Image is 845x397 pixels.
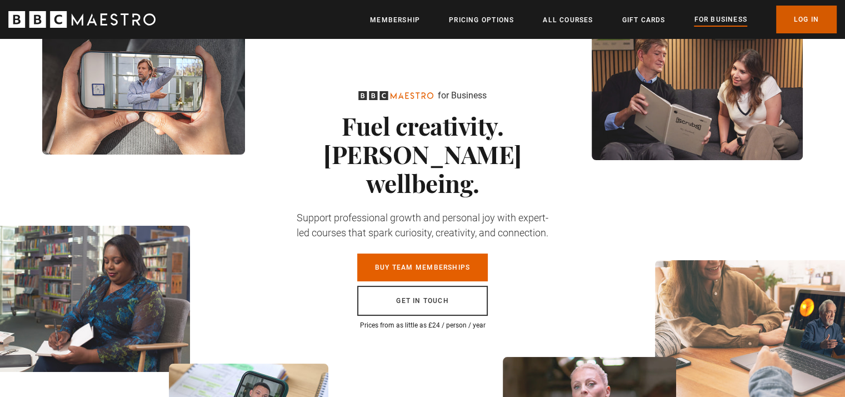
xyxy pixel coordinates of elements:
[438,89,487,102] p: for Business
[357,286,488,316] a: Get in touch
[622,14,665,26] a: Gift Cards
[292,320,553,330] p: Prices from as little as £24 / person / year
[370,6,837,33] nav: Primary
[543,14,593,26] a: All Courses
[292,111,553,197] h1: Fuel creativity. [PERSON_NAME] wellbeing.
[8,11,156,28] svg: BBC Maestro
[357,254,488,281] a: Buy Team Memberships
[776,6,837,33] a: Log In
[370,14,420,26] a: Membership
[358,91,433,100] svg: BBC Maestro
[449,14,514,26] a: Pricing Options
[694,14,747,26] a: For business
[292,210,553,240] p: Support professional growth and personal joy with expert-led courses that spark curiosity, creati...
